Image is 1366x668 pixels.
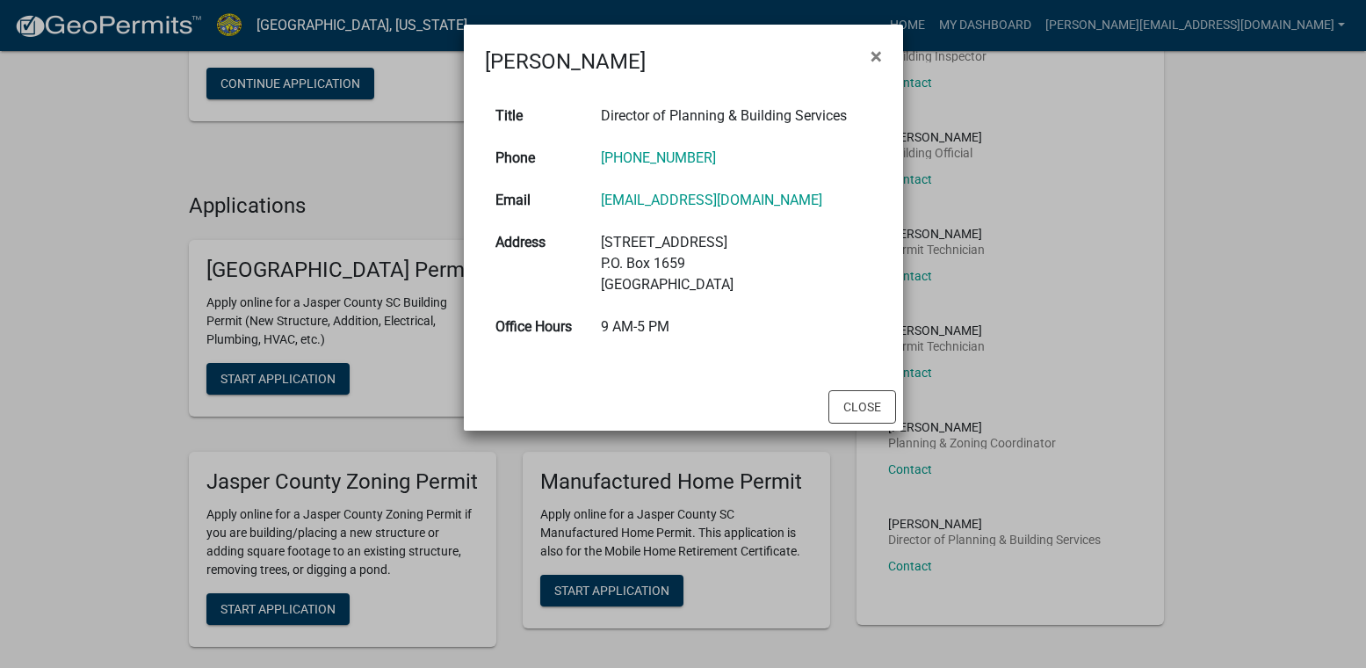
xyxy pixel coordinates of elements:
[590,221,881,306] td: [STREET_ADDRESS] P.O. Box 1659 [GEOGRAPHIC_DATA]
[590,95,881,137] td: Director of Planning & Building Services
[485,95,591,137] th: Title
[871,44,882,69] span: ×
[485,137,591,179] th: Phone
[485,221,591,306] th: Address
[828,390,896,424] button: Close
[485,306,591,348] th: Office Hours
[601,149,716,166] a: [PHONE_NUMBER]
[601,316,871,338] div: 9 AM-5 PM
[601,192,822,208] a: [EMAIL_ADDRESS][DOMAIN_NAME]
[856,32,896,81] button: Close
[485,46,646,77] h4: [PERSON_NAME]
[485,179,591,221] th: Email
